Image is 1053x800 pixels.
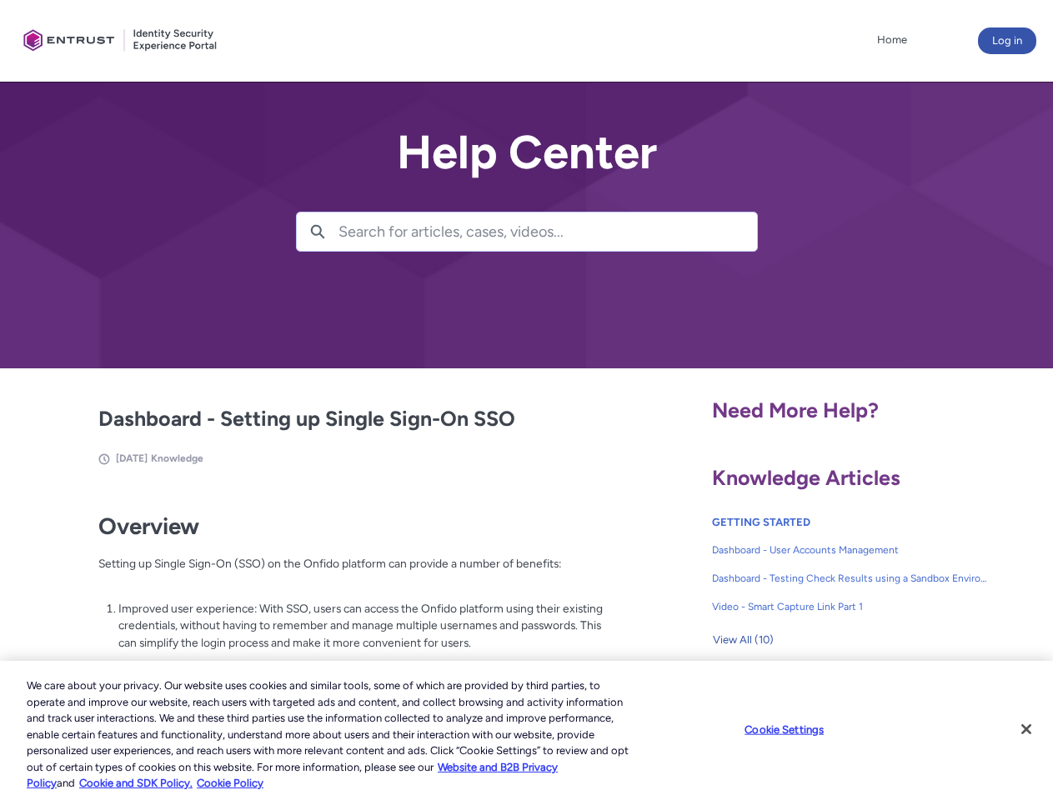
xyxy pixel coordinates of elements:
[151,451,203,466] li: Knowledge
[712,465,900,490] span: Knowledge Articles
[116,452,148,464] span: [DATE]
[732,712,836,746] button: Cookie Settings
[98,512,199,540] strong: Overview
[873,27,911,52] a: Home
[712,592,989,621] a: Video - Smart Capture Link Part 1
[712,571,989,586] span: Dashboard - Testing Check Results using a Sandbox Environment
[197,777,263,789] a: Cookie Policy
[79,777,193,789] a: Cookie and SDK Policy.
[296,127,758,178] h2: Help Center
[338,212,757,251] input: Search for articles, cases, videos...
[978,27,1036,54] button: Log in
[712,536,989,564] a: Dashboard - User Accounts Management
[712,599,989,614] span: Video - Smart Capture Link Part 1
[98,555,604,589] p: Setting up Single Sign-On (SSO) on the Onfido platform can provide a number of benefits:
[712,564,989,592] a: Dashboard - Testing Check Results using a Sandbox Environment
[712,542,989,557] span: Dashboard - User Accounts Management
[712,627,775,653] button: View All (10)
[98,403,604,435] h2: Dashboard - Setting up Single Sign-On SSO
[297,212,338,251] button: Search
[27,677,632,792] div: We care about your privacy. Our website uses cookies and similar tools, some of which are provide...
[712,516,810,528] a: GETTING STARTED
[713,627,774,652] span: View All (10)
[118,600,604,652] p: Improved user experience: With SSO, users can access the Onfido platform using their existing cre...
[712,397,879,422] span: Need More Help?
[1008,711,1045,747] button: Close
